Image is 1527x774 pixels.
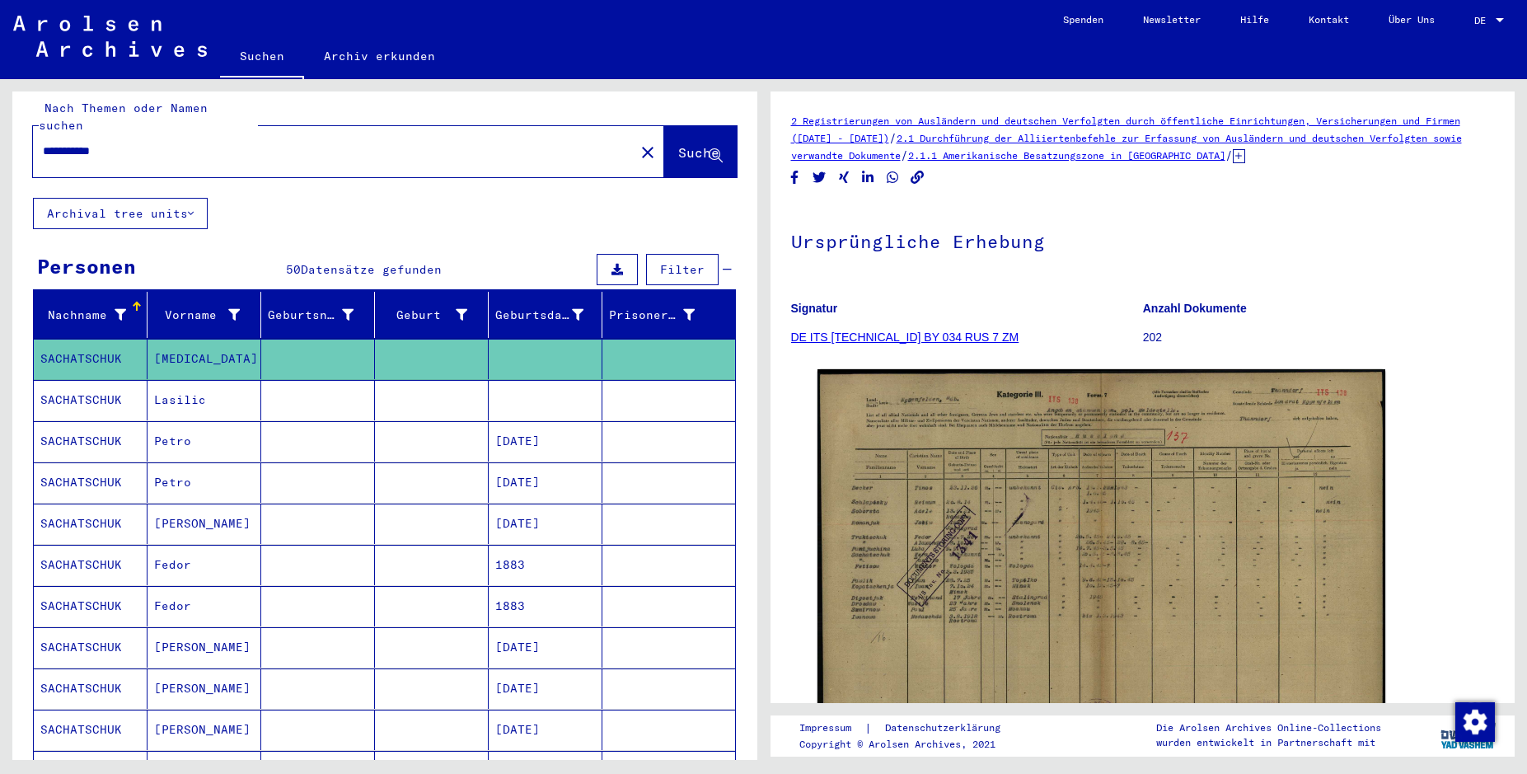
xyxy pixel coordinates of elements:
mat-header-cell: Prisoner # [602,292,735,338]
mat-header-cell: Nachname [34,292,148,338]
a: 2.1.1 Amerikanische Besatzungszone in [GEOGRAPHIC_DATA] [908,149,1225,162]
p: Die Arolsen Archives Online-Collections [1156,720,1381,735]
span: 50 [286,262,301,277]
div: Prisoner # [609,307,695,324]
b: Anzahl Dokumente [1143,302,1247,315]
div: Geburt‏ [382,302,488,328]
mat-header-cell: Vorname [148,292,261,338]
mat-cell: [DATE] [489,627,602,668]
button: Share on Twitter [811,167,828,188]
img: 001.jpg [817,369,1386,772]
div: Geburt‏ [382,307,467,324]
span: DE [1474,15,1492,26]
mat-cell: SACHATSCHUK [34,339,148,379]
mat-cell: SACHATSCHUK [34,462,148,503]
mat-cell: SACHATSCHUK [34,504,148,544]
mat-cell: [DATE] [489,421,602,462]
mat-cell: [MEDICAL_DATA] [148,339,261,379]
mat-cell: SACHATSCHUK [34,668,148,709]
span: / [1225,148,1233,162]
button: Share on Facebook [786,167,803,188]
button: Suche [664,126,737,177]
div: Personen [37,251,136,281]
div: Vorname [154,302,260,328]
mat-header-cell: Geburtsname [261,292,375,338]
button: Copy link [909,167,926,188]
button: Share on WhatsApp [884,167,902,188]
img: yv_logo.png [1437,715,1499,756]
a: Impressum [799,720,864,737]
button: Filter [646,254,719,285]
button: Share on LinkedIn [860,167,877,188]
mat-cell: [DATE] [489,710,602,750]
mat-cell: SACHATSCHUK [34,586,148,626]
mat-cell: [DATE] [489,504,602,544]
a: DE ITS [TECHNICAL_ID] BY 034 RUS 7 ZM [791,331,1019,344]
a: Suchen [220,36,304,79]
div: | [799,720,1020,737]
span: / [901,148,908,162]
div: Nachname [40,307,126,324]
button: Share on Xing [836,167,853,188]
mat-cell: SACHATSCHUK [34,545,148,585]
div: Prisoner # [609,302,715,328]
mat-cell: SACHATSCHUK [34,421,148,462]
a: 2.1 Durchführung der Alliiertenbefehle zur Erfassung von Ausländern und deutschen Verfolgten sowi... [791,132,1462,162]
span: Filter [660,262,705,277]
mat-cell: SACHATSCHUK [34,627,148,668]
mat-cell: [DATE] [489,462,602,503]
mat-cell: 1883 [489,586,602,626]
mat-cell: 1883 [489,545,602,585]
mat-cell: Petro [148,462,261,503]
a: Archiv erkunden [304,36,455,76]
div: Geburtsdatum [495,302,604,328]
a: 2 Registrierungen von Ausländern und deutschen Verfolgten durch öffentliche Einrichtungen, Versic... [791,115,1460,144]
mat-cell: Petro [148,421,261,462]
mat-header-cell: Geburt‏ [375,292,489,338]
mat-header-cell: Geburtsdatum [489,292,602,338]
mat-label: Nach Themen oder Namen suchen [39,101,208,133]
mat-cell: [PERSON_NAME] [148,627,261,668]
b: Signatur [791,302,838,315]
mat-icon: close [638,143,658,162]
div: Vorname [154,307,240,324]
mat-cell: [DATE] [489,668,602,709]
h1: Ursprüngliche Erhebung [791,204,1495,276]
mat-cell: [PERSON_NAME] [148,710,261,750]
div: Geburtsname [268,307,354,324]
span: Suche [678,144,719,161]
mat-cell: Fedor [148,586,261,626]
img: Arolsen_neg.svg [13,16,207,57]
div: Geburtsname [268,302,374,328]
span: / [889,130,897,145]
div: Nachname [40,302,147,328]
p: wurden entwickelt in Partnerschaft mit [1156,735,1381,750]
span: Datensätze gefunden [301,262,442,277]
button: Clear [631,135,664,168]
mat-cell: SACHATSCHUK [34,380,148,420]
div: Geburtsdatum [495,307,583,324]
p: 202 [1143,329,1494,346]
mat-cell: SACHATSCHUK [34,710,148,750]
mat-cell: Lasilic [148,380,261,420]
p: Copyright © Arolsen Archives, 2021 [799,737,1020,752]
mat-cell: [PERSON_NAME] [148,504,261,544]
a: Datenschutzerklärung [872,720,1020,737]
mat-cell: Fedor [148,545,261,585]
button: Archival tree units [33,198,208,229]
img: Zustimmung ändern [1455,702,1495,742]
mat-cell: [PERSON_NAME] [148,668,261,709]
